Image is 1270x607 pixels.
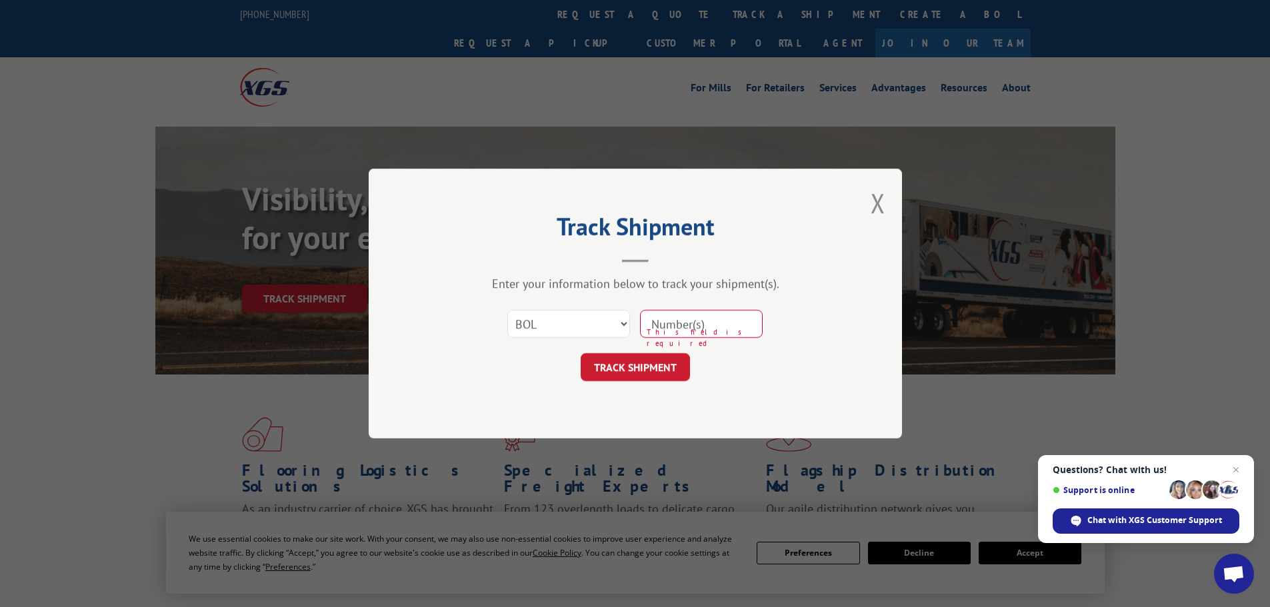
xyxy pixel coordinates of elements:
[1053,508,1239,534] div: Chat with XGS Customer Support
[647,326,763,348] span: This field is required
[1087,514,1222,526] span: Chat with XGS Customer Support
[435,217,835,243] h2: Track Shipment
[1214,554,1254,594] div: Open chat
[1053,485,1165,495] span: Support is online
[1228,462,1244,478] span: Close chat
[1053,464,1239,475] span: Questions? Chat with us!
[640,310,763,338] input: Number(s)
[581,353,690,381] button: TRACK SHIPMENT
[871,185,885,221] button: Close modal
[435,276,835,291] div: Enter your information below to track your shipment(s).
